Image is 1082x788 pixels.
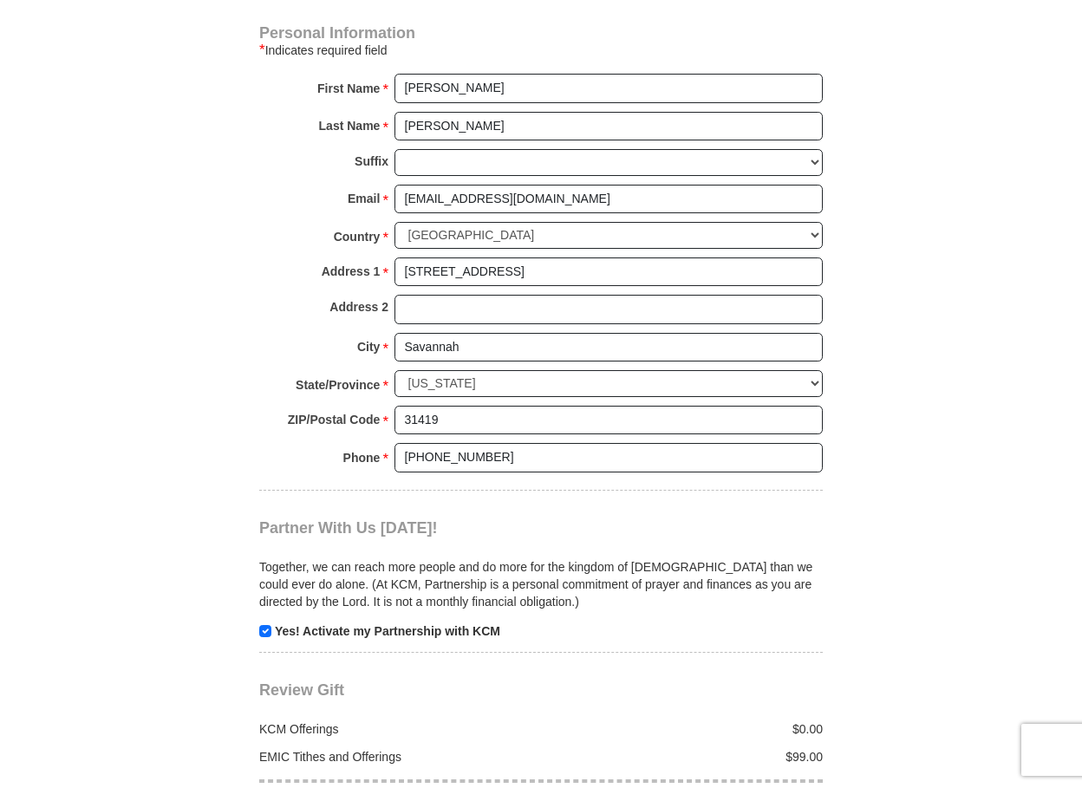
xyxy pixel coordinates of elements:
[259,519,438,537] span: Partner With Us [DATE]!
[541,720,832,738] div: $0.00
[322,259,381,283] strong: Address 1
[259,40,823,61] div: Indicates required field
[541,748,832,765] div: $99.00
[317,76,380,101] strong: First Name
[348,186,380,211] strong: Email
[355,149,388,173] strong: Suffix
[343,446,381,470] strong: Phone
[288,407,381,432] strong: ZIP/Postal Code
[296,373,380,397] strong: State/Province
[259,558,823,610] p: Together, we can reach more people and do more for the kingdom of [DEMOGRAPHIC_DATA] than we coul...
[251,720,542,738] div: KCM Offerings
[275,624,500,638] strong: Yes! Activate my Partnership with KCM
[251,748,542,765] div: EMIC Tithes and Offerings
[259,681,344,699] span: Review Gift
[357,335,380,359] strong: City
[319,114,381,138] strong: Last Name
[259,26,823,40] h4: Personal Information
[329,295,388,319] strong: Address 2
[334,225,381,249] strong: Country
